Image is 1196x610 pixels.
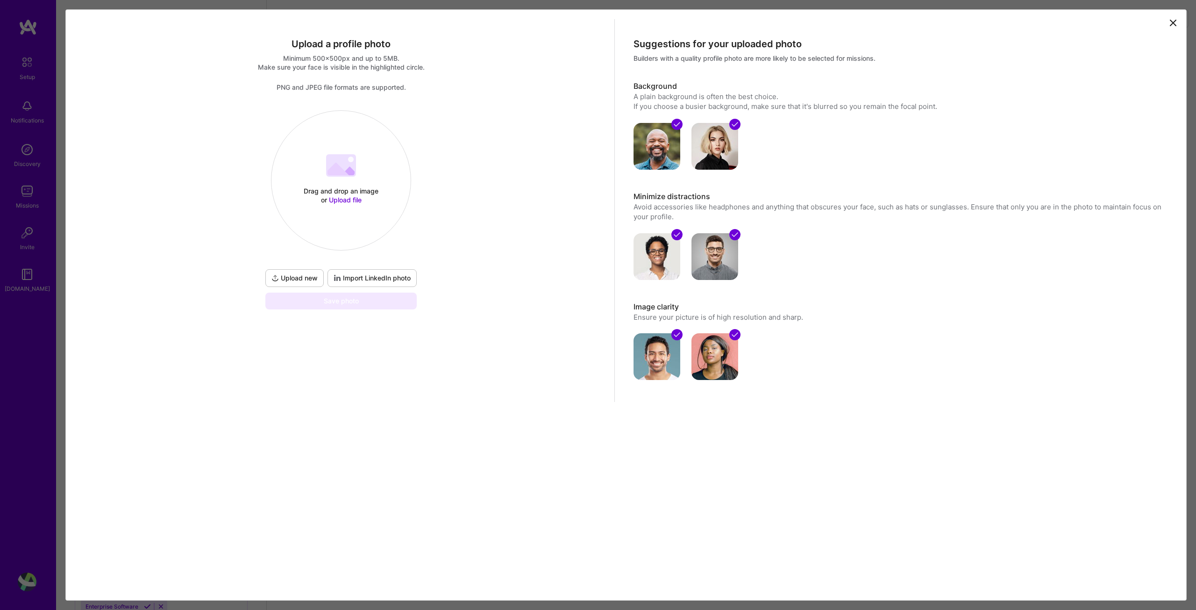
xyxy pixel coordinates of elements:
span: Upload new [271,273,318,283]
img: avatar [691,123,738,170]
button: Upload new [265,269,324,287]
i: icon LinkedInDarkV2 [334,274,341,282]
button: Import LinkedIn photo [327,269,417,287]
p: Ensure your picture is of high resolution and sharp. [634,312,1166,322]
span: Upload file [329,196,362,204]
div: To import a profile photo add your LinkedIn URL to your profile. [327,269,417,287]
div: Suggestions for your uploaded photo [634,38,1166,50]
span: Import LinkedIn photo [334,273,411,283]
div: Make sure your face is visible in the highlighted circle. [75,63,607,72]
h3: Minimize distractions [634,192,1166,202]
div: Drag and drop an image or Upload fileUpload newImport LinkedIn photoSave photo [263,110,419,309]
img: avatar [691,333,738,380]
div: Builders with a quality profile photo are more likely to be selected for missions. [634,54,1166,63]
i: icon UploadDark [271,274,279,282]
img: avatar [691,233,738,280]
div: PNG and JPEG file formats are supported. [75,83,607,92]
p: Avoid accessories like headphones and anything that obscures your face, such as hats or sunglasse... [634,202,1166,222]
h3: Image clarity [634,302,1166,312]
img: avatar [634,333,680,380]
div: If you choose a busier background, make sure that it's blurred so you remain the focal point. [634,101,1166,111]
img: avatar [634,233,680,280]
div: Upload a profile photo [75,38,607,50]
img: avatar [634,123,680,170]
div: A plain background is often the best choice. [634,92,1166,101]
div: Drag and drop an image or [301,187,381,204]
h3: Background [634,81,1166,92]
div: Minimum 500x500px and up to 5MB. [75,54,607,63]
